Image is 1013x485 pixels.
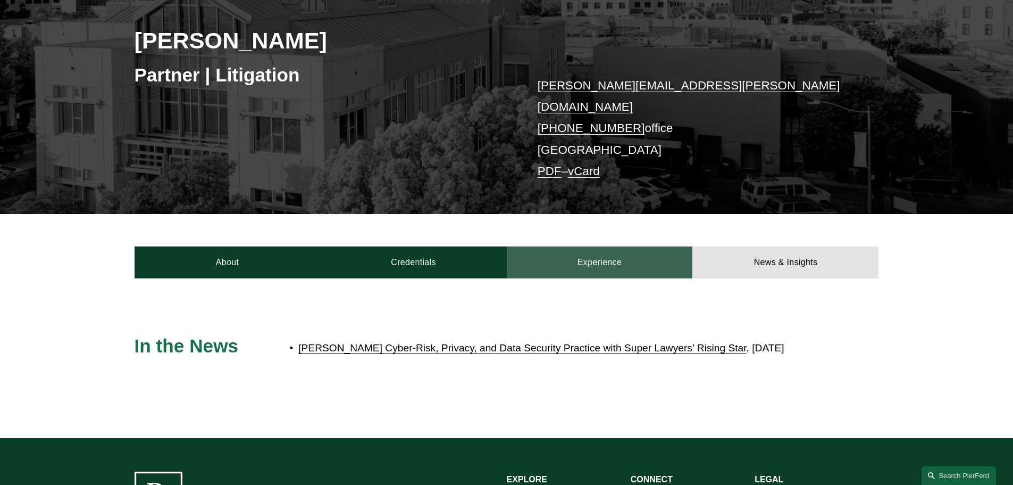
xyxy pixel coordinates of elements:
[298,342,746,354] a: [PERSON_NAME] Cyber-Risk, Privacy, and Data Security Practice with Super Lawyers’ Rising Star
[538,121,645,135] a: [PHONE_NUMBER]
[135,246,321,278] a: About
[507,246,693,278] a: Experience
[298,339,785,358] p: , [DATE]
[538,165,562,178] a: PDF
[692,246,878,278] a: News & Insights
[321,246,507,278] a: Credentials
[507,475,547,484] strong: EXPLORE
[135,63,507,87] h3: Partner | Litigation
[538,75,848,183] p: office [GEOGRAPHIC_DATA] –
[755,475,783,484] strong: LEGAL
[135,27,507,54] h2: [PERSON_NAME]
[538,79,840,113] a: [PERSON_NAME][EMAIL_ADDRESS][PERSON_NAME][DOMAIN_NAME]
[922,466,996,485] a: Search this site
[135,335,239,356] span: In the News
[568,165,600,178] a: vCard
[631,475,673,484] strong: CONNECT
